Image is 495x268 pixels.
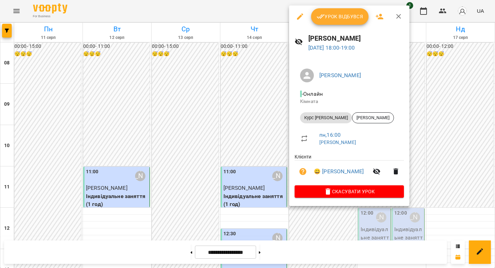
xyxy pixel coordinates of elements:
p: Кімната [300,98,398,105]
h6: [PERSON_NAME] [308,33,404,44]
ul: Клієнти [295,153,404,185]
span: Скасувати Урок [300,187,398,196]
div: [PERSON_NAME] [352,112,394,123]
a: 😀 [PERSON_NAME] [314,167,364,176]
span: Урок відбувся [317,12,363,21]
a: [PERSON_NAME] [319,140,356,145]
a: [PERSON_NAME] [319,72,361,79]
a: [DATE] 18:00-19:00 [308,44,355,51]
a: пн , 16:00 [319,132,341,138]
button: Урок відбувся [311,8,369,25]
span: Курс [PERSON_NAME] [300,115,352,121]
span: - Онлайн [300,91,324,97]
span: [PERSON_NAME] [352,115,394,121]
button: Візит ще не сплачено. Додати оплату? [295,163,311,180]
button: Скасувати Урок [295,185,404,198]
